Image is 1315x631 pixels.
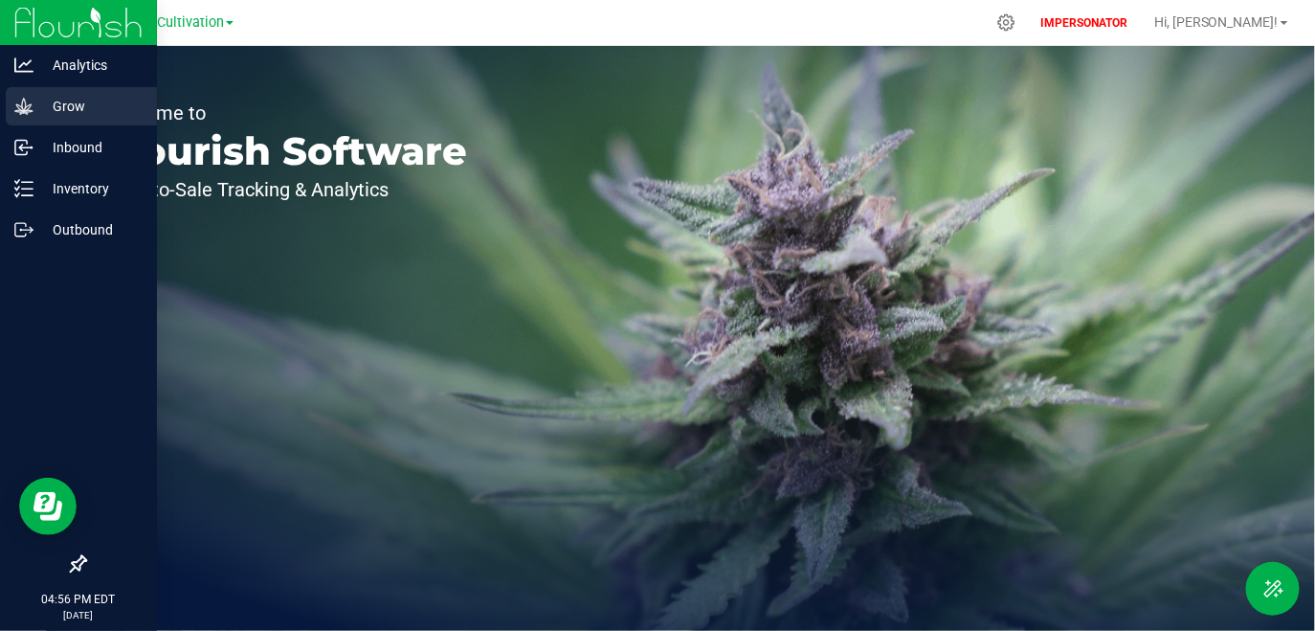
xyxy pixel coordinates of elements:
[1246,562,1300,616] button: Toggle Menu
[103,103,467,123] p: Welcome to
[9,608,148,622] p: [DATE]
[994,13,1018,32] div: Manage settings
[33,177,148,200] p: Inventory
[33,136,148,159] p: Inbound
[14,56,33,75] inline-svg: Analytics
[1154,14,1279,30] span: Hi, [PERSON_NAME]!
[103,180,467,199] p: Seed-to-Sale Tracking & Analytics
[33,95,148,118] p: Grow
[14,179,33,198] inline-svg: Inventory
[33,54,148,77] p: Analytics
[157,14,224,31] span: Cultivation
[14,220,33,239] inline-svg: Outbound
[9,591,148,608] p: 04:56 PM EDT
[14,138,33,157] inline-svg: Inbound
[19,478,77,535] iframe: Resource center
[14,97,33,116] inline-svg: Grow
[33,218,148,241] p: Outbound
[1033,14,1135,32] p: IMPERSONATOR
[103,132,467,170] p: Flourish Software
